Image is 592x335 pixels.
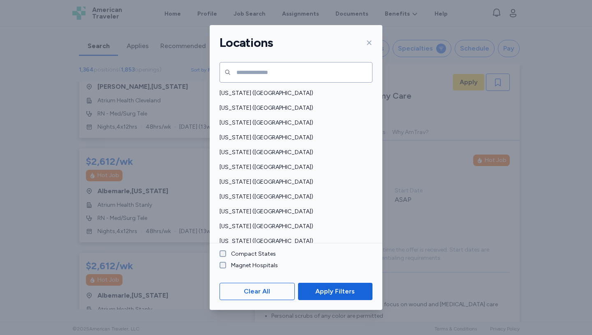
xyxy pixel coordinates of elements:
[220,134,368,142] span: [US_STATE] ([GEOGRAPHIC_DATA])
[226,250,276,258] label: Compact States
[220,222,368,231] span: [US_STATE] ([GEOGRAPHIC_DATA])
[226,261,278,270] label: Magnet Hospitals
[220,148,368,157] span: [US_STATE] ([GEOGRAPHIC_DATA])
[220,237,368,245] span: [US_STATE] ([GEOGRAPHIC_DATA])
[220,163,368,171] span: [US_STATE] ([GEOGRAPHIC_DATA])
[220,104,368,112] span: [US_STATE] ([GEOGRAPHIC_DATA])
[220,208,368,216] span: [US_STATE] ([GEOGRAPHIC_DATA])
[244,286,270,296] span: Clear All
[220,89,368,97] span: [US_STATE] ([GEOGRAPHIC_DATA])
[298,283,372,300] button: Apply Filters
[220,283,295,300] button: Clear All
[220,193,368,201] span: [US_STATE] ([GEOGRAPHIC_DATA])
[315,286,355,296] span: Apply Filters
[220,119,368,127] span: [US_STATE] ([GEOGRAPHIC_DATA])
[220,35,273,51] h1: Locations
[220,178,368,186] span: [US_STATE] ([GEOGRAPHIC_DATA])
